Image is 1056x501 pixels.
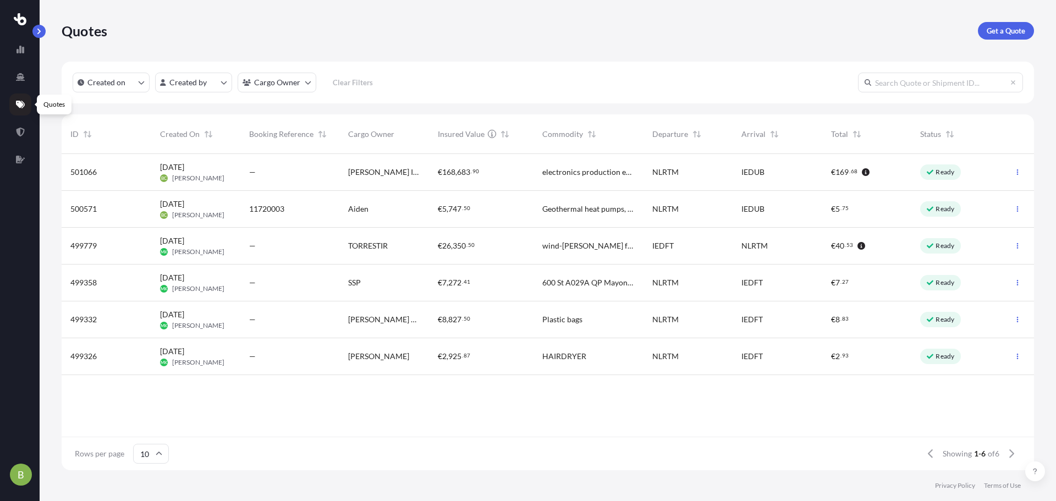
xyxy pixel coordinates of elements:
[831,316,835,323] span: €
[835,316,840,323] span: 8
[70,167,97,178] span: 501066
[160,272,184,283] span: [DATE]
[585,128,598,141] button: Sort
[348,129,394,140] span: Cargo Owner
[936,278,954,287] p: Ready
[831,353,835,360] span: €
[70,240,97,251] span: 499779
[472,169,479,173] span: 90
[846,243,853,247] span: 53
[249,203,284,214] span: 11720003
[447,353,448,360] span: ,
[447,316,448,323] span: ,
[542,129,583,140] span: Commodity
[172,247,224,256] span: [PERSON_NAME]
[978,22,1034,40] a: Get a Quote
[542,277,635,288] span: 600 St A029A QP Mayonnaise 450g 20/450g Kewpie JPN [DATE] 0 % 3,30 1.980,00 Japanese mayonnaise 9...
[741,167,765,178] span: IEDUB
[62,22,107,40] p: Quotes
[464,280,470,284] span: 41
[842,354,849,357] span: 93
[161,246,167,257] span: MK
[442,242,451,250] span: 26
[943,128,956,141] button: Sort
[462,206,463,210] span: .
[438,205,442,213] span: €
[835,353,840,360] span: 2
[348,277,361,288] span: SSP
[161,283,167,294] span: MK
[348,351,409,362] span: [PERSON_NAME]
[464,206,470,210] span: 50
[741,129,766,140] span: Arrival
[455,168,457,176] span: ,
[831,168,835,176] span: €
[348,203,369,214] span: Aiden
[447,205,448,213] span: ,
[936,168,954,177] p: Ready
[172,284,224,293] span: [PERSON_NAME]
[936,205,954,213] p: Ready
[37,95,71,114] div: Quotes
[741,240,768,251] span: NLRTM
[652,314,679,325] span: NLRTM
[462,280,463,284] span: .
[160,235,184,246] span: [DATE]
[70,203,97,214] span: 500571
[438,353,442,360] span: €
[741,203,765,214] span: IEDUB
[172,358,224,367] span: [PERSON_NAME]
[155,73,232,92] button: createdBy Filter options
[442,168,455,176] span: 168
[249,351,256,362] span: —
[831,129,848,140] span: Total
[842,317,849,321] span: 83
[73,73,150,92] button: createdOn Filter options
[652,351,679,362] span: NLRTM
[172,174,224,183] span: [PERSON_NAME]
[442,353,447,360] span: 2
[462,354,463,357] span: .
[471,169,472,173] span: .
[835,205,840,213] span: 5
[70,351,97,362] span: 499326
[322,74,383,91] button: Clear Filters
[348,240,388,251] span: TORRESTIR
[448,316,461,323] span: 827
[542,167,635,178] span: electronics production equipment
[858,73,1023,92] input: Search Quote or Shipment ID...
[768,128,781,141] button: Sort
[850,128,864,141] button: Sort
[831,242,835,250] span: €
[542,351,586,362] span: HAIRDRYER
[438,316,442,323] span: €
[464,317,470,321] span: 50
[842,206,849,210] span: 75
[831,279,835,287] span: €
[936,241,954,250] p: Ready
[249,277,256,288] span: —
[75,448,124,459] span: Rows per page
[542,203,635,214] span: Geothermal heat pumps, air source heat pumps and hot water tanks
[249,129,313,140] span: Booking Reference
[161,320,167,331] span: MK
[842,280,849,284] span: 27
[202,128,215,141] button: Sort
[161,357,167,368] span: MK
[442,279,447,287] span: 7
[987,25,1025,36] p: Get a Quote
[254,77,300,88] p: Cargo Owner
[249,314,256,325] span: —
[160,129,200,140] span: Created On
[835,242,844,250] span: 40
[70,314,97,325] span: 499332
[652,129,688,140] span: Departure
[845,243,846,247] span: .
[835,279,840,287] span: 7
[172,211,224,219] span: [PERSON_NAME]
[468,243,475,247] span: 50
[169,77,207,88] p: Created by
[498,128,512,141] button: Sort
[442,316,447,323] span: 8
[442,205,447,213] span: 5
